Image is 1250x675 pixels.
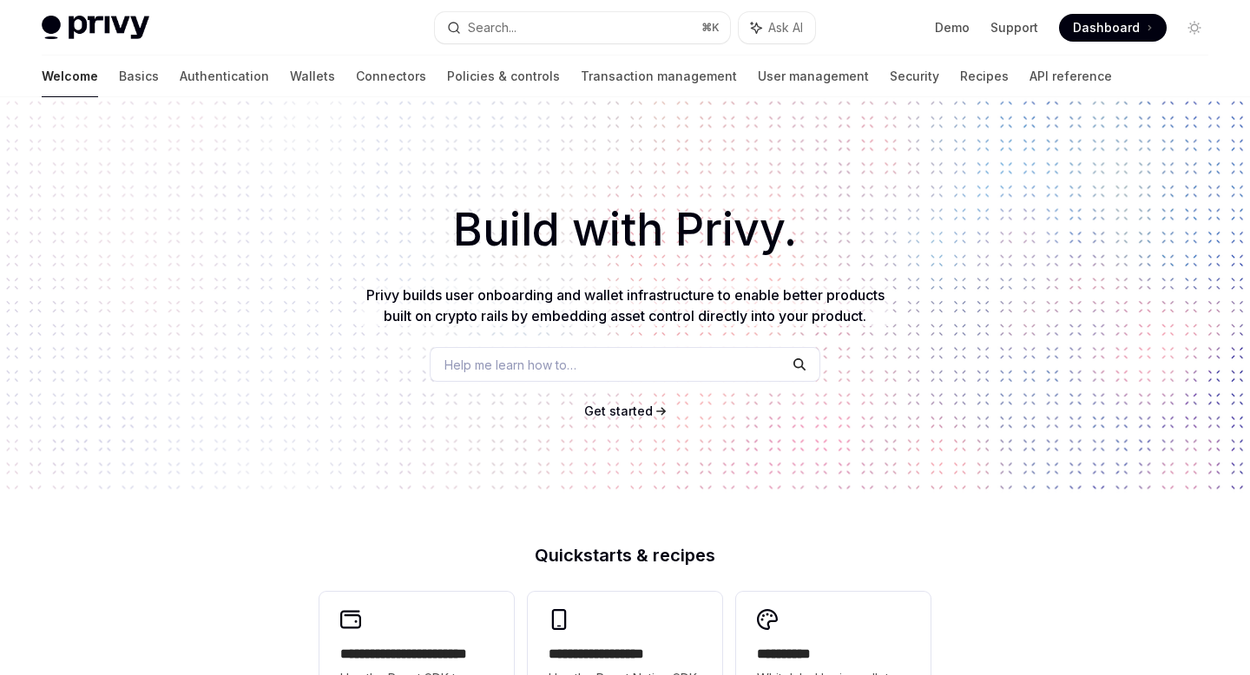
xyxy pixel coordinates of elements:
[1030,56,1112,97] a: API reference
[290,56,335,97] a: Wallets
[768,19,803,36] span: Ask AI
[584,403,653,418] span: Get started
[990,19,1038,36] a: Support
[581,56,737,97] a: Transaction management
[447,56,560,97] a: Policies & controls
[739,12,815,43] button: Ask AI
[42,16,149,40] img: light logo
[180,56,269,97] a: Authentication
[1059,14,1167,42] a: Dashboard
[356,56,426,97] a: Connectors
[1073,19,1140,36] span: Dashboard
[435,12,729,43] button: Search...⌘K
[468,17,516,38] div: Search...
[1181,14,1208,42] button: Toggle dark mode
[935,19,970,36] a: Demo
[584,403,653,420] a: Get started
[119,56,159,97] a: Basics
[28,196,1222,264] h1: Build with Privy.
[890,56,939,97] a: Security
[366,286,885,324] span: Privy builds user onboarding and wallet infrastructure to enable better products built on crypto ...
[701,21,720,35] span: ⌘ K
[960,56,1009,97] a: Recipes
[758,56,869,97] a: User management
[42,56,98,97] a: Welcome
[444,356,576,374] span: Help me learn how to…
[319,547,931,564] h2: Quickstarts & recipes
